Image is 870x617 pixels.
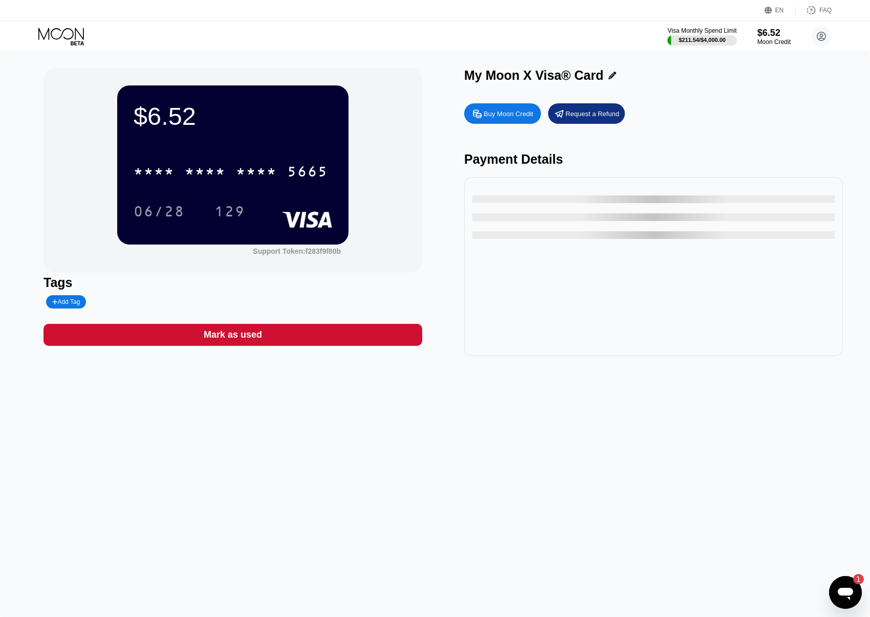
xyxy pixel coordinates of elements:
div: 06/28 [134,205,185,221]
div: Payment Details [464,152,843,167]
div: Visa Monthly Spend Limit [667,27,736,34]
div: 5665 [287,165,328,181]
div: Request a Refund [565,109,619,118]
div: Buy Moon Credit [464,103,541,124]
div: $6.52Moon Credit [757,28,791,46]
div: $211.54 / $4,000.00 [679,37,726,43]
div: $6.52 [134,102,332,130]
div: Tags [43,275,422,290]
iframe: Number of unread messages [843,574,864,584]
div: Request a Refund [548,103,625,124]
div: FAQ [796,5,832,15]
div: 129 [207,199,253,224]
div: Mark as used [43,324,422,346]
div: FAQ [819,7,832,14]
div: 129 [214,205,245,221]
div: 06/28 [126,199,192,224]
div: Support Token:f283f9f80b [253,247,341,255]
div: EN [765,5,796,15]
div: Buy Moon Credit [484,109,533,118]
div: Visa Monthly Spend Limit$211.54/$4,000.00 [667,27,736,46]
iframe: Button to launch messaging window, 1 unread message [829,576,862,609]
div: Support Token: f283f9f80b [253,247,341,255]
div: EN [775,7,784,14]
div: Moon Credit [757,38,791,46]
div: $6.52 [757,28,791,38]
div: Mark as used [204,329,262,341]
div: Add Tag [46,295,86,308]
div: My Moon X Visa® Card [464,68,603,83]
div: Add Tag [52,298,80,305]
